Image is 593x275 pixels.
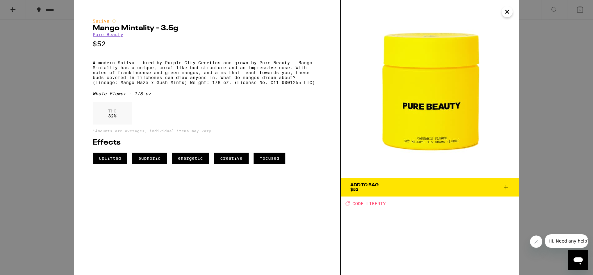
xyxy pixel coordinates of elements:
iframe: Close message [530,235,542,248]
button: Close [502,6,513,17]
p: THC [108,108,116,113]
img: sativaColor.svg [111,19,116,23]
span: Hi. Need any help? [4,4,44,9]
p: A modern Sativa - bred by Purple City Genetics and grown by Pure Beauty - Mango Mintality has a u... [93,60,322,85]
iframe: Message from company [545,234,588,248]
span: $52 [350,187,359,192]
div: Sativa [93,19,322,23]
span: creative [214,153,249,164]
p: $52 [93,40,322,48]
span: energetic [172,153,209,164]
button: Add To Bag$52 [341,178,519,197]
div: 32 % [93,102,132,125]
h2: Mango Mintality - 3.5g [93,25,322,32]
span: euphoric [132,153,167,164]
span: focused [254,153,285,164]
iframe: Button to launch messaging window [568,250,588,270]
div: Whole Flower - 1/8 oz [93,91,322,96]
a: Pure Beauty [93,32,123,37]
span: uplifted [93,153,127,164]
p: *Amounts are averages, individual items may vary. [93,129,322,133]
span: CODE LIBERTY [352,201,386,206]
h2: Effects [93,139,322,146]
div: Add To Bag [350,183,379,187]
